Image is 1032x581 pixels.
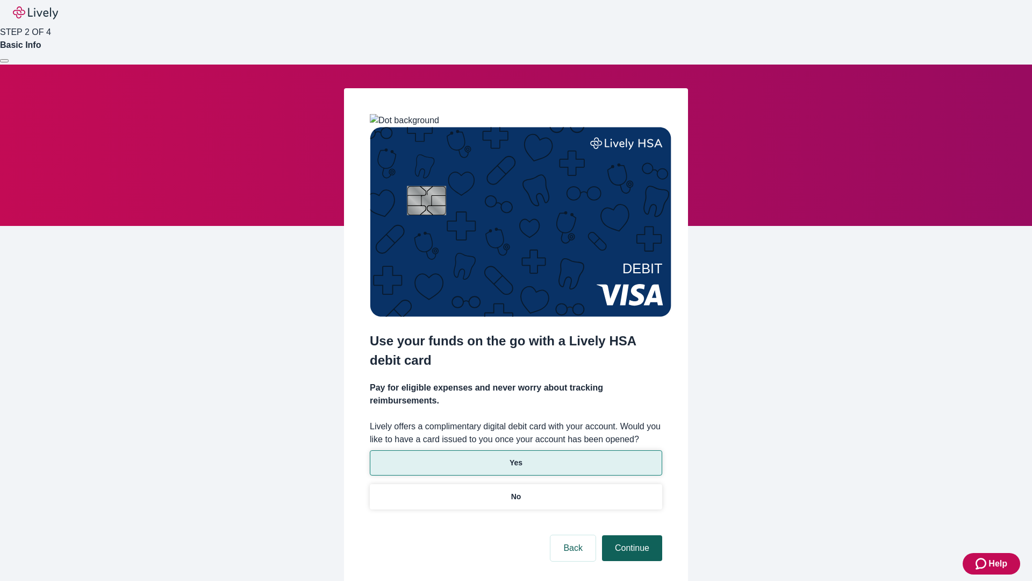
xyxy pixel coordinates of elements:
[370,127,671,317] img: Debit card
[370,381,662,407] h4: Pay for eligible expenses and never worry about tracking reimbursements.
[370,420,662,446] label: Lively offers a complimentary digital debit card with your account. Would you like to have a card...
[963,553,1020,575] button: Zendesk support iconHelp
[370,114,439,127] img: Dot background
[602,535,662,561] button: Continue
[370,450,662,476] button: Yes
[13,6,58,19] img: Lively
[511,491,521,502] p: No
[370,331,662,370] h2: Use your funds on the go with a Lively HSA debit card
[510,457,522,469] p: Yes
[550,535,596,561] button: Back
[976,557,988,570] svg: Zendesk support icon
[988,557,1007,570] span: Help
[370,484,662,509] button: No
